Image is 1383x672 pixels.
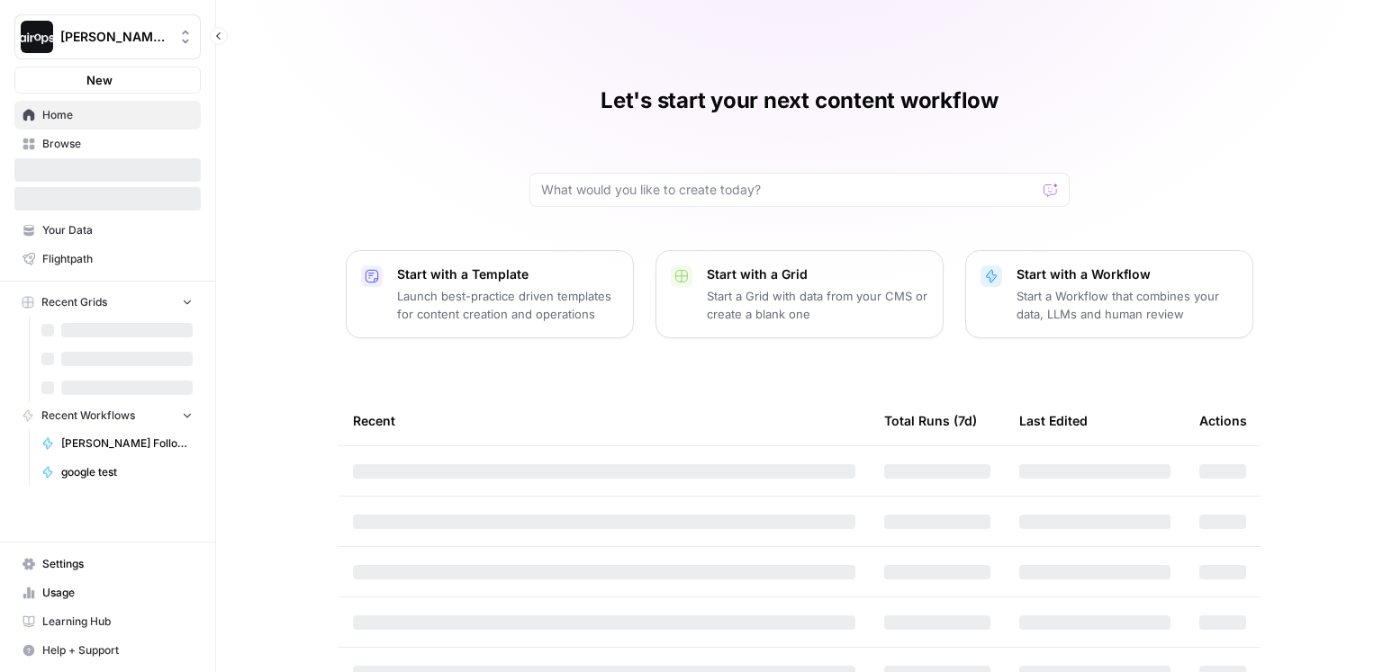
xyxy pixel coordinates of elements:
a: google test [33,458,201,487]
a: Home [14,101,201,130]
button: New [14,67,201,94]
button: Start with a TemplateLaunch best-practice driven templates for content creation and operations [346,250,634,338]
div: Last Edited [1019,396,1088,445]
button: Start with a WorkflowStart a Workflow that combines your data, LLMs and human review [965,250,1253,338]
span: Recent Workflows [41,408,135,424]
a: Your Data [14,216,201,245]
span: [PERSON_NAME] Follow Up [61,435,193,452]
p: Start a Grid with data from your CMS or create a blank one [707,287,928,323]
button: Recent Workflows [14,402,201,429]
span: Settings [42,556,193,572]
div: Recent [353,396,855,445]
button: Workspace: Dille-Sandbox [14,14,201,59]
p: Start a Workflow that combines your data, LLMs and human review [1017,287,1238,323]
p: Start with a Workflow [1017,265,1238,283]
span: Recent Grids [41,294,107,310]
button: Recent Grids [14,289,201,316]
a: Usage [14,578,201,607]
p: Start with a Template [397,265,619,283]
a: Browse [14,130,201,158]
span: [PERSON_NAME]-Sandbox [60,28,169,46]
span: Flightpath [42,251,193,267]
span: New [86,71,113,89]
a: Settings [14,550,201,578]
div: Total Runs (7d) [884,396,977,445]
p: Launch best-practice driven templates for content creation and operations [397,287,619,323]
h1: Let's start your next content workflow [601,86,999,115]
span: google test [61,464,193,480]
input: What would you like to create today? [541,181,1036,199]
button: Start with a GridStart a Grid with data from your CMS or create a blank one [655,250,944,338]
a: Flightpath [14,245,201,273]
span: Home [42,107,193,123]
a: [PERSON_NAME] Follow Up [33,429,201,458]
span: Your Data [42,222,193,238]
div: Actions [1199,396,1247,445]
span: Learning Hub [42,614,193,630]
img: Dille-Sandbox Logo [21,21,53,53]
span: Usage [42,585,193,601]
p: Start with a Grid [707,265,928,283]
span: Browse [42,136,193,152]
span: Help + Support [42,642,193,659]
a: Learning Hub [14,607,201,636]
button: Help + Support [14,636,201,665]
